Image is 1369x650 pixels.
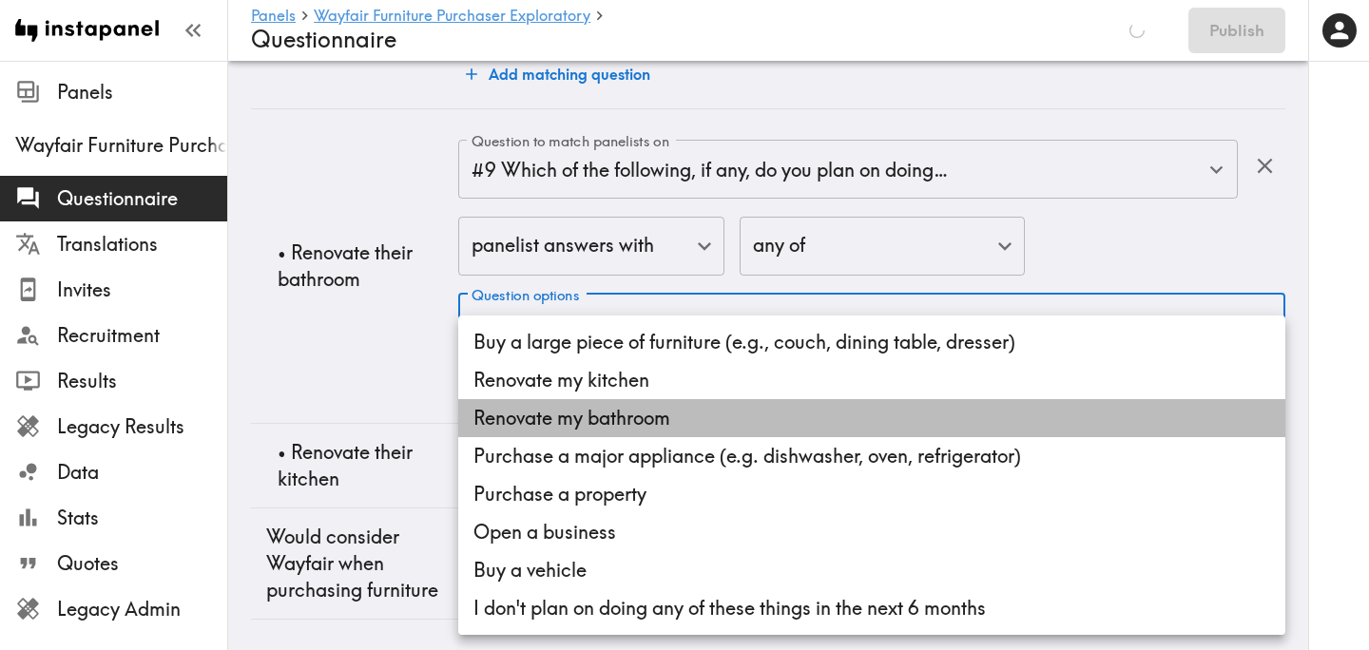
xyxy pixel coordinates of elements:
li: Renovate my bathroom [458,399,1285,437]
li: Buy a vehicle [458,551,1285,589]
li: Purchase a property [458,475,1285,513]
li: Renovate my kitchen [458,361,1285,399]
li: I don't plan on doing any of these things in the next 6 months [458,589,1285,627]
li: Buy a large piece of furniture (e.g., couch, dining table, dresser) [458,323,1285,361]
li: Open a business [458,513,1285,551]
li: Purchase a major appliance (e.g. dishwasher, oven, refrigerator) [458,437,1285,475]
